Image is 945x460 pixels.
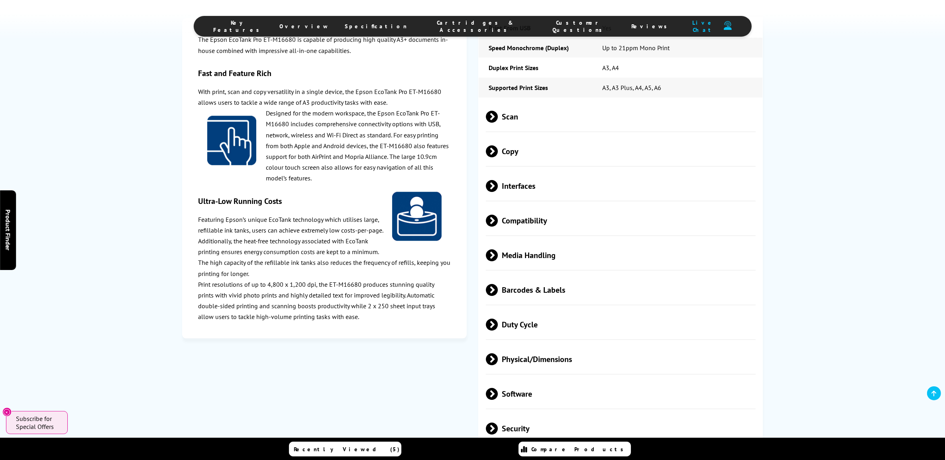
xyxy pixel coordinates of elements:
[532,446,628,453] span: Compare Products
[631,23,671,30] span: Reviews
[486,309,756,339] span: Duty Cycle
[2,407,12,417] button: Close
[479,38,592,58] td: Speed Monochrome (Duplex)
[289,442,401,456] a: Recently Viewed (5)
[294,446,400,453] span: Recently Viewed (5)
[198,196,451,206] h3: Ultra-Low Running Costs
[486,171,756,201] span: Interfaces
[198,86,451,108] p: With print, scan and copy versatility in a single device, the Epson EcoTank Pro ET-M16680 allows ...
[198,34,451,56] p: The Epson EcoTank Pro ET-M16680 is capable of producing high quality A3+ documents in-house combi...
[486,379,756,409] span: Software
[486,102,756,131] span: Scan
[198,108,451,184] p: Designed for the modern workspace, the Epson EcoTank Pro ET-M16680 includes comprehensive connect...
[280,23,329,30] span: Overview
[423,19,528,33] span: Cartridges & Accessories
[486,344,756,374] span: Physical/Dimensions
[592,78,762,98] td: A3, A3 Plus, A4, A5, A6
[519,442,631,456] a: Compare Products
[592,58,762,78] td: A3, A4
[16,415,60,431] span: Subscribe for Special Offers
[345,23,407,30] span: Specification
[486,136,756,166] span: Copy
[724,21,732,30] img: user-headset-duotone.svg
[543,19,615,33] span: Customer Questions
[214,19,264,33] span: Key Features
[198,279,451,322] p: Print resolutions of up to 4,800 x 1,200 dpi, the ET-M16680 produces stunning quality prints with...
[486,413,756,443] span: Security
[486,275,756,305] span: Barcodes & Labels
[198,68,451,78] h3: Fast and Feature Rich
[479,78,592,98] td: Supported Print Sizes
[486,206,756,235] span: Compatibility
[198,214,451,279] p: Featuring Epson’s unique EcoTank technology which utilises large, refillable ink tanks, users can...
[392,192,442,241] img: epson-et-m16680-cost-effective-130.png
[486,240,756,270] span: Media Handling
[4,209,12,251] span: Product Finder
[687,19,719,33] span: Live Chat
[207,116,257,165] img: epson-et-m16680-touch-screen-130.png
[479,58,592,78] td: Duplex Print Sizes
[592,38,762,58] td: Up to 21ppm Mono Print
